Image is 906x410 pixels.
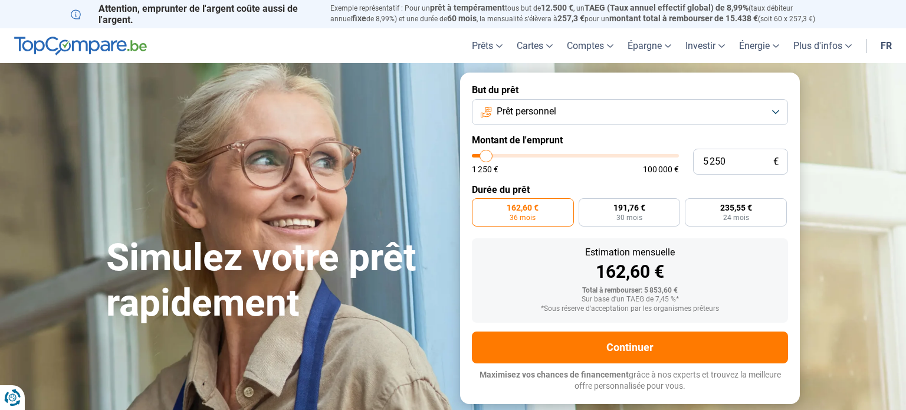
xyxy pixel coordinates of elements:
p: Attention, emprunter de l'argent coûte aussi de l'argent. [71,3,316,25]
span: montant total à rembourser de 15.438 € [609,14,758,23]
a: Prêts [465,28,510,63]
span: 30 mois [616,214,642,221]
div: Sur base d'un TAEG de 7,45 %* [481,296,779,304]
span: fixe [352,14,366,23]
label: Montant de l'emprunt [472,135,788,146]
span: € [773,157,779,167]
a: Comptes [560,28,621,63]
span: 24 mois [723,214,749,221]
a: Investir [678,28,732,63]
div: Total à rembourser: 5 853,60 € [481,287,779,295]
span: 60 mois [447,14,477,23]
button: Continuer [472,332,788,363]
label: Durée du prêt [472,184,788,195]
button: Prêt personnel [472,99,788,125]
a: Épargne [621,28,678,63]
div: Estimation mensuelle [481,248,779,257]
a: fr [874,28,899,63]
label: But du prêt [472,84,788,96]
span: Prêt personnel [497,105,556,118]
span: Maximisez vos chances de financement [480,370,629,379]
a: Cartes [510,28,560,63]
span: prêt à tempérament [430,3,505,12]
div: *Sous réserve d'acceptation par les organismes prêteurs [481,305,779,313]
span: 1 250 € [472,165,498,173]
h1: Simulez votre prêt rapidement [106,235,446,326]
span: 36 mois [510,214,536,221]
span: 12.500 € [541,3,573,12]
a: Plus d'infos [786,28,859,63]
span: 235,55 € [720,204,752,212]
span: 191,76 € [613,204,645,212]
div: 162,60 € [481,263,779,281]
p: Exemple représentatif : Pour un tous but de , un (taux débiteur annuel de 8,99%) et une durée de ... [330,3,835,24]
img: TopCompare [14,37,147,55]
span: 162,60 € [507,204,539,212]
a: Énergie [732,28,786,63]
span: 257,3 € [557,14,585,23]
p: grâce à nos experts et trouvez la meilleure offre personnalisée pour vous. [472,369,788,392]
span: 100 000 € [643,165,679,173]
span: TAEG (Taux annuel effectif global) de 8,99% [585,3,749,12]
